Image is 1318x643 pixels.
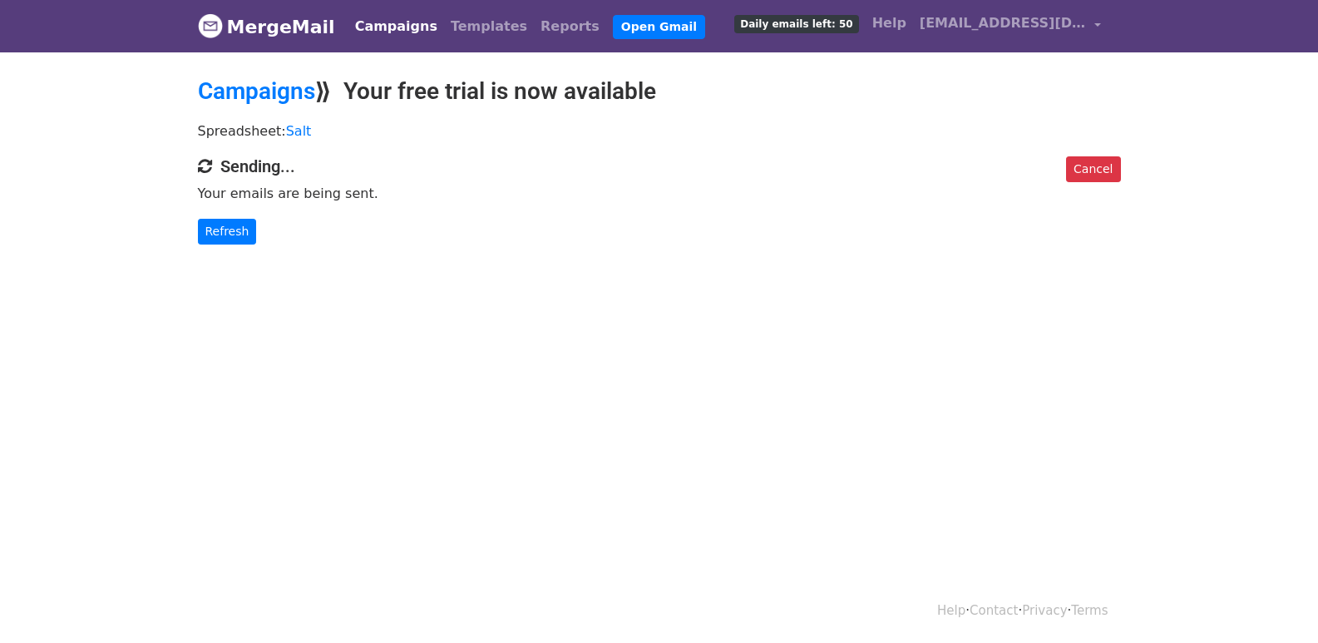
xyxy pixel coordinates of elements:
[534,10,606,43] a: Reports
[1066,156,1120,182] a: Cancel
[937,603,965,618] a: Help
[728,7,865,40] a: Daily emails left: 50
[866,7,913,40] a: Help
[198,77,1121,106] h2: ⟫ Your free trial is now available
[198,77,315,105] a: Campaigns
[444,10,534,43] a: Templates
[286,123,312,139] a: Salt
[734,15,858,33] span: Daily emails left: 50
[970,603,1018,618] a: Contact
[198,156,1121,176] h4: Sending...
[920,13,1086,33] span: [EMAIL_ADDRESS][DOMAIN_NAME]
[198,9,335,44] a: MergeMail
[613,15,705,39] a: Open Gmail
[1022,603,1067,618] a: Privacy
[198,122,1121,140] p: Spreadsheet:
[198,13,223,38] img: MergeMail logo
[1071,603,1108,618] a: Terms
[348,10,444,43] a: Campaigns
[913,7,1108,46] a: [EMAIL_ADDRESS][DOMAIN_NAME]
[198,219,257,245] a: Refresh
[198,185,1121,202] p: Your emails are being sent.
